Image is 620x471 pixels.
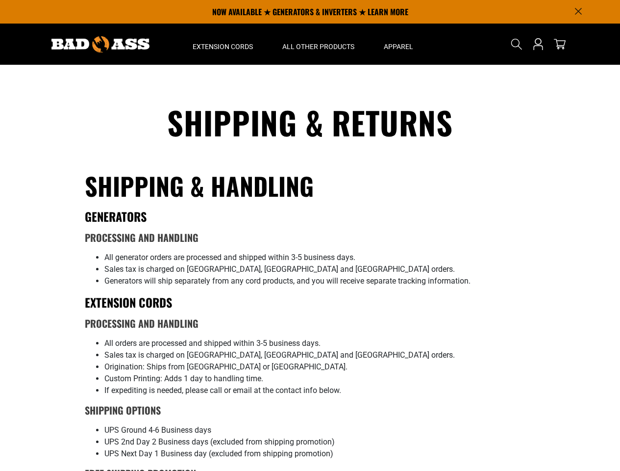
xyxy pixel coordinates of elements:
[104,253,355,262] span: All generator orders are processed and shipped within 3-5 business days.
[85,230,198,245] strong: Processing and Handling
[104,425,211,435] span: UPS Ground 4-6 Business days
[178,24,268,65] summary: Extension Cords
[369,24,428,65] summary: Apparel
[104,362,347,371] span: Origination: Ships from [GEOGRAPHIC_DATA] or [GEOGRAPHIC_DATA].
[104,374,263,383] span: Custom Printing: Adds 1 day to handling time.
[509,36,524,52] summary: Search
[85,316,198,331] strong: Processing and Handling
[104,350,455,360] span: Sales tax is charged on [GEOGRAPHIC_DATA], [GEOGRAPHIC_DATA] and [GEOGRAPHIC_DATA] orders.
[51,36,149,52] img: Bad Ass Extension Cords
[85,102,536,143] h1: Shipping & Returns
[104,449,333,458] span: UPS Next Day 1 Business day (excluded from shipping promotion)
[85,403,161,418] b: Shipping Options
[104,437,335,446] span: UPS 2nd Day 2 Business days (excluded from shipping promotion)
[85,293,172,311] strong: EXTENSION CORDS
[85,167,314,204] strong: Shipping & Handling
[104,386,341,395] span: If expediting is needed, please call or email at the contact info below.
[104,275,536,287] li: Generators will ship separately from any cord products, and you will receive separate tracking in...
[384,42,413,51] span: Apparel
[268,24,369,65] summary: All Other Products
[193,42,253,51] span: Extension Cords
[104,264,455,274] span: Sales tax is charged on [GEOGRAPHIC_DATA], [GEOGRAPHIC_DATA] and [GEOGRAPHIC_DATA] orders.
[85,208,147,225] strong: GENERATORS
[282,42,354,51] span: All Other Products
[104,339,321,348] span: All orders are processed and shipped within 3-5 business days.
